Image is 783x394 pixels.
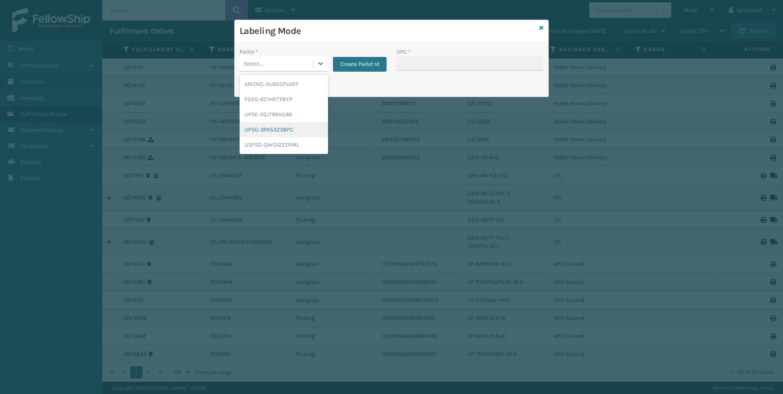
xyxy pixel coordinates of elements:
label: UPC [396,48,411,56]
div: UPSE-20JT99VG96 [240,107,328,122]
div: Select... [244,59,263,68]
div: USPSG-QWOI22ZRML [240,137,328,152]
label: Pallet [240,48,258,56]
div: FDXG-6CIHRT78YP [240,92,328,107]
h3: Labeling Mode [240,25,536,37]
button: Create Pallet Id [333,57,387,72]
div: AMZNG-2U6EGPUIRP [240,77,328,92]
div: UPSG-3PA53Z38PC [240,122,328,137]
